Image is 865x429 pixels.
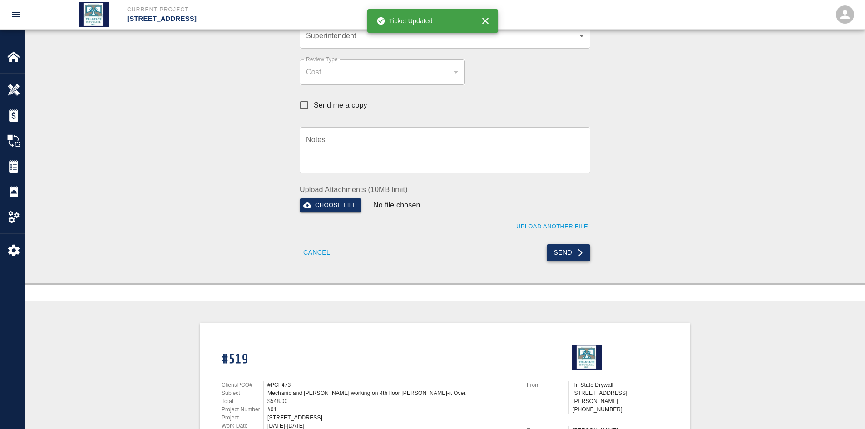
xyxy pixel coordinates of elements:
div: [STREET_ADDRESS] [267,414,516,422]
p: From [527,381,568,389]
span: Send me a copy [314,100,367,111]
div: #01 [267,405,516,414]
h1: #519 [222,352,516,368]
iframe: Chat Widget [820,385,865,429]
p: Total [222,397,263,405]
img: Tri State Drywall [79,2,109,27]
p: [STREET_ADDRESS][PERSON_NAME] [573,389,668,405]
p: Project Number [222,405,263,414]
button: Cancel [300,244,334,261]
div: Ticket Updated [376,13,433,29]
p: [PHONE_NUMBER] [573,405,668,414]
label: Review Type [306,55,338,63]
div: #PCI 473 [267,381,516,389]
button: open drawer [5,4,27,25]
p: No file chosen [373,200,420,211]
p: Project [222,414,263,422]
p: Client/PCO# [222,381,263,389]
p: Subject [222,389,263,397]
div: Cost [306,67,458,77]
div: $548.00 [267,397,516,405]
button: Upload Another File [514,220,590,234]
p: Tri State Drywall [573,381,668,389]
button: Choose file [300,198,361,212]
label: Upload Attachments (10MB limit) [300,184,590,195]
p: [STREET_ADDRESS] [127,14,482,24]
img: Tri State Drywall [572,345,602,370]
div: Mechanic and [PERSON_NAME] working on 4th floor [PERSON_NAME]-it Over. [267,389,516,397]
button: Send [547,244,591,261]
p: Current Project [127,5,482,14]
